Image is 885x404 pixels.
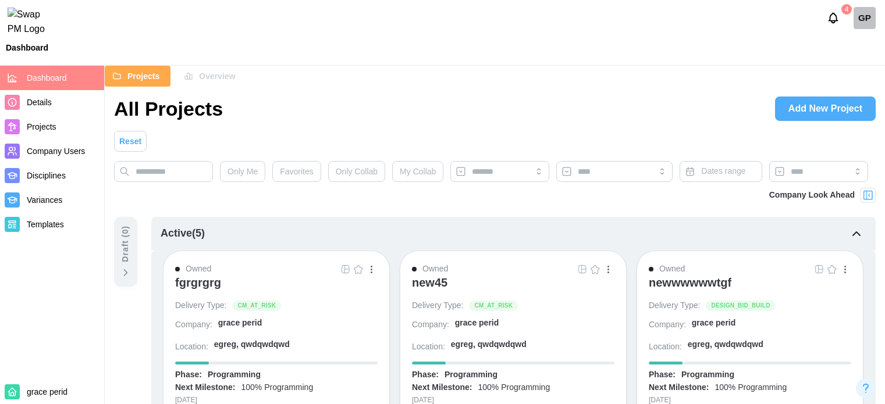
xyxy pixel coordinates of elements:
[815,264,824,274] img: Grid Icon
[827,264,837,274] img: Empty Star
[400,162,436,181] span: My Collab
[175,276,221,289] div: fgrgrgrg
[451,339,527,351] div: egreg, qwdqwdqwd
[27,171,66,180] span: Disciplines
[352,263,365,276] button: Empty Star
[823,8,843,28] button: Notifications
[354,264,363,274] img: Empty Star
[412,319,449,331] div: Company:
[854,7,876,29] div: GP
[576,263,589,276] button: Grid Icon
[241,382,313,394] div: 100% Programming
[199,66,235,86] span: Overview
[228,162,258,181] span: Only Me
[27,146,85,156] span: Company Users
[478,382,550,394] div: 100% Programming
[218,317,262,329] div: grace perid
[119,226,132,262] div: Draft ( 0 )
[336,162,378,181] span: Only Collab
[826,263,838,276] button: Empty Star
[280,162,314,181] span: Favorites
[119,131,141,151] span: Reset
[455,317,614,333] a: grace perid
[272,161,321,182] button: Favorites
[175,341,208,353] div: Location:
[455,317,499,329] div: grace perid
[788,97,862,120] span: Add New Project
[175,382,235,394] div: Next Milestone:
[8,8,55,37] img: Swap PM Logo
[769,189,855,202] div: Company Look Ahead
[649,382,709,394] div: Next Milestone:
[114,131,147,152] button: Reset
[649,276,731,289] div: newwwwwwtgf
[392,161,443,182] button: My Collab
[220,161,265,182] button: Only Me
[775,96,876,121] a: Add New Project
[176,66,246,87] button: Overview
[6,44,48,52] div: Dashboard
[688,339,763,351] div: egreg, qwdqwdqwd
[412,276,614,300] a: new45
[127,66,159,86] span: Projects
[412,369,439,381] div: Phase:
[422,263,448,276] div: Owned
[715,382,787,394] div: 100% Programming
[27,195,62,205] span: Variances
[114,96,223,121] h1: All Projects
[649,369,676,381] div: Phase:
[649,276,851,300] a: newwwwwwtgf
[589,263,602,276] button: Empty Star
[186,263,211,276] div: Owned
[27,73,67,83] span: Dashboard
[412,300,463,312] div: Delivery Type:
[854,7,876,29] a: Grace period
[27,220,64,229] span: Templates
[649,319,686,331] div: Company:
[692,317,851,333] a: grace perid
[105,66,170,87] button: Projects
[474,301,513,310] span: CM_AT_RISK
[681,369,734,381] div: Programming
[175,369,202,381] div: Phase:
[339,263,352,276] button: Grid Icon
[27,387,67,396] span: grace perid
[692,317,735,329] div: grace perid
[412,382,472,394] div: Next Milestone:
[214,339,290,351] div: egreg, qwdqwdqwd
[680,161,762,182] button: Dates range
[218,317,378,333] a: grace perid
[237,301,276,310] span: CM_AT_RISK
[27,98,52,107] span: Details
[862,190,874,201] img: Project Look Ahead Button
[649,341,682,353] div: Location:
[175,300,226,312] div: Delivery Type:
[659,263,685,276] div: Owned
[578,264,587,274] img: Grid Icon
[711,301,770,310] span: DESIGN_BID_BUILD
[328,161,385,182] button: Only Collab
[175,319,212,331] div: Company:
[27,122,56,131] span: Projects
[412,341,445,353] div: Location:
[341,264,350,274] img: Grid Icon
[161,226,205,242] div: Active ( 5 )
[445,369,497,381] div: Programming
[701,166,745,176] span: Dates range
[412,276,447,289] div: new45
[841,4,852,15] div: 4
[649,300,700,312] div: Delivery Type:
[208,369,261,381] div: Programming
[591,264,600,274] img: Empty Star
[813,263,826,276] button: Grid Icon
[175,276,378,300] a: fgrgrgrg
